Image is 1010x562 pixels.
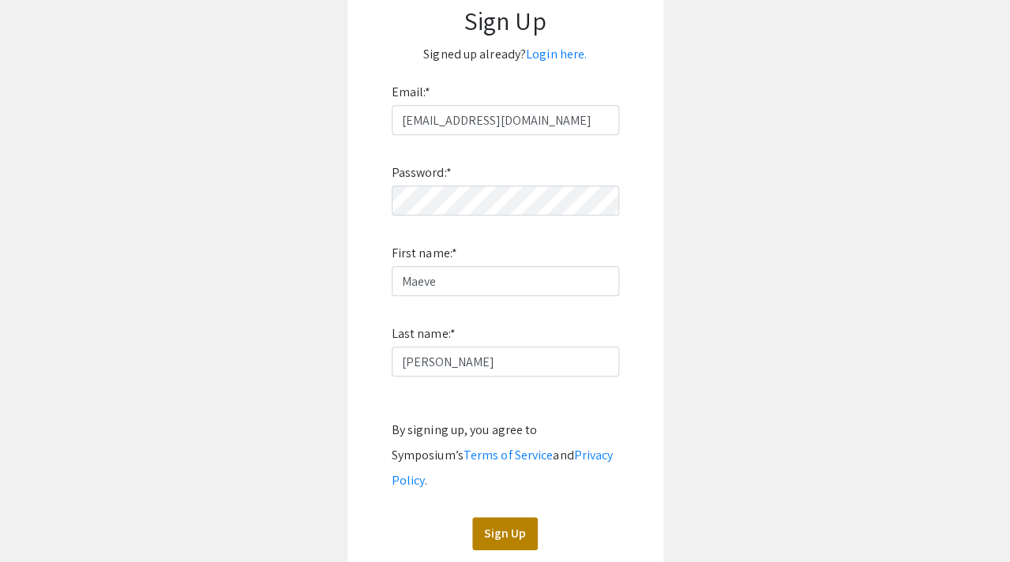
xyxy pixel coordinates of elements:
[392,241,457,266] label: First name:
[464,447,554,463] a: Terms of Service
[392,321,456,347] label: Last name:
[363,6,648,36] h1: Sign Up
[392,160,452,185] label: Password:
[526,46,587,62] a: Login here.
[363,42,648,67] p: Signed up already?
[392,418,619,493] div: By signing up, you agree to Symposium’s and .
[12,491,67,550] iframe: Chat
[472,517,538,550] button: Sign Up
[392,80,431,105] label: Email:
